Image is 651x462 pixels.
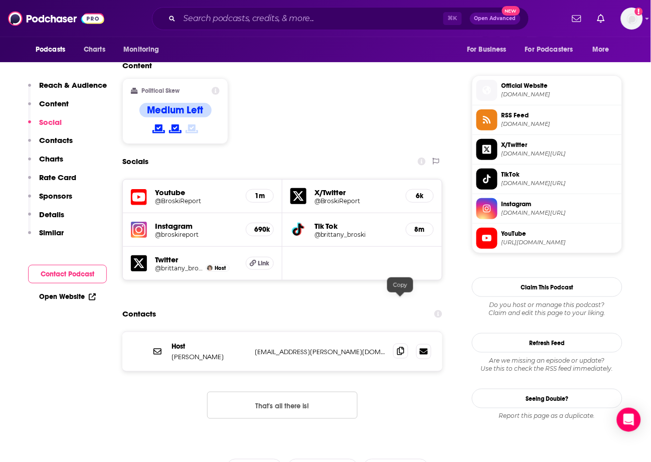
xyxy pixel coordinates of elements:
[460,40,519,59] button: open menu
[502,180,618,187] span: tiktok.com/@brittany_broski
[39,80,107,90] p: Reach & Audience
[254,192,265,200] h5: 1m
[39,292,96,301] a: Open Website
[519,40,588,59] button: open menu
[467,43,507,57] span: For Business
[476,169,618,190] a: TikTok[DOMAIN_NAME][URL]
[29,40,78,59] button: open menu
[28,135,73,154] button: Contacts
[593,43,610,57] span: More
[39,228,64,237] p: Similar
[443,12,462,25] span: ⌘ K
[122,304,156,324] h2: Contacts
[476,80,618,101] a: Official Website[DOMAIN_NAME]
[123,43,159,57] span: Monitoring
[258,259,270,267] span: Link
[502,150,618,158] span: twitter.com/BroskiReport
[502,229,618,238] span: YouTube
[472,301,622,317] div: Claim and edit this page to your liking.
[502,209,618,217] span: instagram.com/broskireport
[207,265,213,271] img: Brittany Broski
[586,40,622,59] button: open menu
[142,87,180,94] h2: Political Skew
[472,389,622,408] a: Seeing Double?
[84,43,105,57] span: Charts
[246,257,274,270] a: Link
[39,210,64,219] p: Details
[502,170,618,179] span: TikTok
[155,255,238,264] h5: Twitter
[502,111,618,120] span: RSS Feed
[152,7,529,30] div: Search podcasts, credits, & more...
[502,81,618,90] span: Official Website
[254,225,265,234] h5: 690k
[39,154,63,164] p: Charts
[39,135,73,145] p: Contacts
[155,197,238,205] a: @BroskiReport
[472,277,622,297] button: Claim This Podcast
[314,197,398,205] a: @BroskiReport
[28,80,107,99] button: Reach & Audience
[155,231,238,238] h5: @broskireport
[122,152,148,171] h2: Socials
[621,8,643,30] button: Show profile menu
[147,104,204,116] h4: Medium Left
[472,412,622,420] div: Report this page as a duplicate.
[474,16,516,21] span: Open Advanced
[593,10,609,27] a: Show notifications dropdown
[502,200,618,209] span: Instagram
[525,43,573,57] span: For Podcasters
[39,117,62,127] p: Social
[116,40,172,59] button: open menu
[502,6,520,16] span: New
[36,43,65,57] span: Podcasts
[502,239,618,246] span: https://www.youtube.com/@BroskiReport
[621,8,643,30] img: User Profile
[476,228,618,249] a: YouTube[URL][DOMAIN_NAME]
[617,408,641,432] div: Open Intercom Messenger
[39,99,69,108] p: Content
[28,265,107,283] button: Contact Podcast
[502,120,618,128] span: audioboom.com
[472,357,622,373] div: Are we missing an episode or update? Use this to check the RSS feed immediately.
[155,264,203,272] a: @brittany_broski
[39,173,76,182] p: Rate Card
[122,61,434,70] h2: Content
[131,222,147,238] img: iconImage
[635,8,643,16] svg: Add a profile image
[28,191,72,210] button: Sponsors
[314,221,398,231] h5: Tik Tok
[215,265,226,271] span: Host
[77,40,111,59] a: Charts
[8,9,104,28] img: Podchaser - Follow, Share and Rate Podcasts
[28,228,64,246] button: Similar
[314,231,398,238] a: @brittany_broski
[172,353,247,361] p: [PERSON_NAME]
[180,11,443,27] input: Search podcasts, credits, & more...
[472,301,622,309] span: Do you host or manage this podcast?
[28,154,63,173] button: Charts
[39,191,72,201] p: Sponsors
[28,210,64,228] button: Details
[255,348,385,356] p: [EMAIL_ADDRESS][PERSON_NAME][DOMAIN_NAME]
[414,225,425,234] h5: 8m
[172,342,247,351] p: Host
[470,13,521,25] button: Open AdvancedNew
[155,221,238,231] h5: Instagram
[28,117,62,136] button: Social
[387,277,413,292] div: Copy
[621,8,643,30] span: Logged in as alignPR
[414,192,425,200] h5: 6k
[155,188,238,197] h5: Youtube
[476,139,618,160] a: X/Twitter[DOMAIN_NAME][URL]
[28,99,69,117] button: Content
[568,10,585,27] a: Show notifications dropdown
[476,198,618,219] a: Instagram[DOMAIN_NAME][URL]
[314,188,398,197] h5: X/Twitter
